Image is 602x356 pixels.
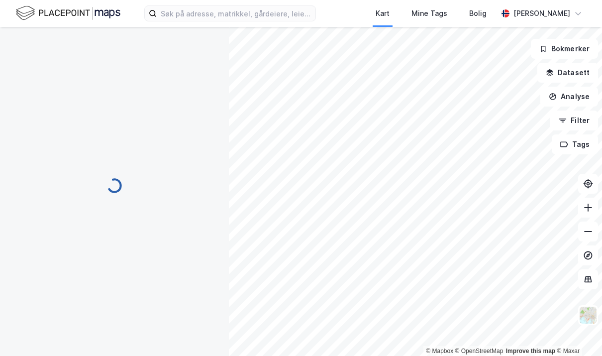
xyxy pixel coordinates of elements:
[537,63,598,83] button: Datasett
[540,87,598,107] button: Analyse
[106,178,122,194] img: spinner.a6d8c91a73a9ac5275cf975e30b51cfb.svg
[513,7,570,19] div: [PERSON_NAME]
[376,7,390,19] div: Kart
[16,4,120,22] img: logo.f888ab2527a4732fd821a326f86c7f29.svg
[157,6,315,21] input: Søk på adresse, matrikkel, gårdeiere, leietakere eller personer
[579,306,598,325] img: Z
[552,308,602,356] div: Kontrollprogram for chat
[426,348,453,355] a: Mapbox
[531,39,598,59] button: Bokmerker
[469,7,487,19] div: Bolig
[455,348,503,355] a: OpenStreetMap
[550,111,598,130] button: Filter
[552,134,598,154] button: Tags
[506,348,555,355] a: Improve this map
[552,308,602,356] iframe: Chat Widget
[411,7,447,19] div: Mine Tags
